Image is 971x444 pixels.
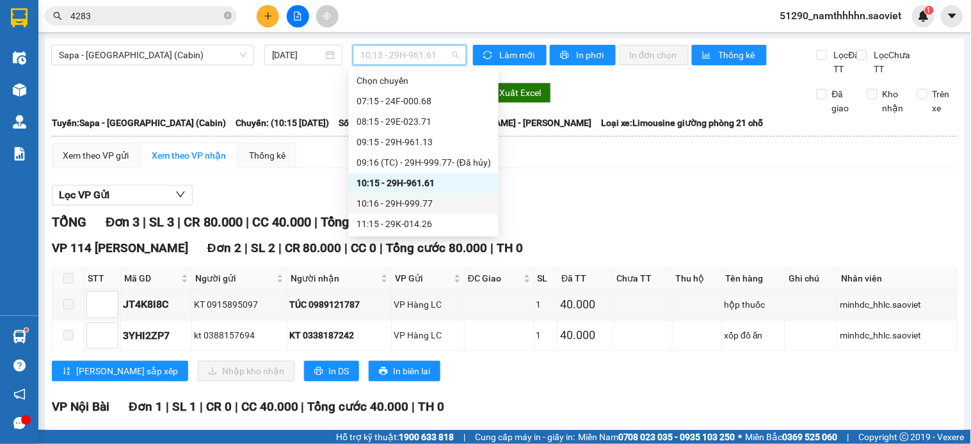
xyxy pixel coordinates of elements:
th: Chưa TT [614,268,673,289]
img: logo-vxr [11,8,28,28]
span: Đã giao [827,87,858,115]
span: | [345,241,348,255]
div: kt 0388157694 [194,328,285,342]
span: 51290_namthhhhn.saoviet [770,8,912,24]
th: SL [534,268,559,289]
img: warehouse-icon [13,115,26,129]
span: [PERSON_NAME] sắp xếp [76,364,178,378]
span: question-circle [13,360,26,372]
span: | [314,214,317,230]
button: Lọc VP Gửi [52,185,193,205]
strong: 0369 525 060 [783,432,838,442]
span: Lọc Đã TT [829,48,862,76]
span: printer [379,367,388,377]
span: Mã GD [124,430,177,444]
th: Thu hộ [673,268,723,289]
span: In DS [328,364,349,378]
span: | [847,430,849,444]
td: 3YHI2ZP7 [121,321,192,351]
span: SL 3 [149,214,174,230]
span: | [200,399,203,414]
span: Cung cấp máy in - giấy in: [475,430,575,444]
strong: 1900 633 818 [399,432,454,442]
div: JT4K8I8C [123,296,189,312]
span: 10:15 - 29H-961.61 [360,45,459,65]
span: Trên xe [927,87,958,115]
span: Lọc Chưa TT [869,48,918,76]
span: down [175,189,186,200]
th: STT [84,268,121,289]
span: close-circle [224,12,232,19]
span: printer [314,367,323,377]
span: Tài xế: [PERSON_NAME] - [PERSON_NAME] [421,116,591,130]
span: Miền Nam [578,430,735,444]
span: Thống kê [718,48,757,62]
div: 09:15 - 29H-961.13 [357,135,491,149]
button: In đơn chọn [619,45,689,65]
span: ĐC Giao [510,430,558,444]
span: printer [560,51,571,61]
img: icon-new-feature [918,10,929,22]
div: Chọn chuyến [349,70,499,91]
div: 1 [536,297,556,312]
img: solution-icon [13,147,26,161]
span: VP Gửi [441,430,493,444]
span: copyright [900,432,909,441]
span: CR 0 [206,399,232,414]
img: warehouse-icon [13,330,26,344]
span: Xuất Excel [499,86,541,100]
span: | [380,241,383,255]
div: VP Hàng LC [394,297,462,312]
b: Tuyến: Sapa - [GEOGRAPHIC_DATA] (Cabin) [52,118,226,128]
span: notification [13,388,26,400]
span: sort-ascending [62,367,71,377]
span: Mã GD [124,271,179,285]
span: CR 80.000 [285,241,342,255]
span: Đơn 2 [207,241,241,255]
span: CC 40.000 [252,214,311,230]
div: KT 0338187242 [289,328,389,342]
span: Người gửi [195,271,274,285]
th: Nhân viên [838,268,957,289]
span: Loại xe: Limousine giường phòng 21 chỗ [601,116,764,130]
td: VP Hàng LC [392,289,465,320]
span: | [177,214,181,230]
span: ĐC Giao [468,271,521,285]
span: message [13,417,26,429]
div: 11:15 - 29K-014.26 [357,217,491,231]
div: 1 [536,328,556,342]
span: file-add [293,12,302,20]
span: VP Nội Bài [52,399,109,414]
span: Sapa - Hà Nội (Cabin) [59,45,246,65]
span: Đơn 1 [129,399,163,414]
button: printerIn phơi [550,45,616,65]
div: 10:15 - 29H-961.61 [357,176,491,190]
span: Tổng cước 80.000 [387,241,488,255]
span: Người gửi [193,430,316,444]
span: SL 1 [172,399,197,414]
span: | [491,241,494,255]
span: | [166,399,169,414]
div: minhdc_hhlc.saoviet [840,297,954,312]
div: 10:16 - 29H-999.77 [357,196,491,210]
span: Lọc VP Gửi [59,187,109,203]
td: JT4K8I8C [121,289,192,320]
span: TH 0 [419,399,445,414]
span: close-circle [224,10,232,22]
span: Hỗ trợ kỹ thuật: [336,430,454,444]
input: 15/09/2025 [272,48,324,62]
span: bar-chart [702,51,713,61]
sup: 1 [24,328,28,332]
div: Thống kê [249,148,285,163]
span: ⚪️ [739,434,742,440]
div: 40.000 [560,296,611,313]
span: | [246,214,249,230]
div: Chọn chuyến [357,74,491,88]
div: xốp đồ ăn [725,328,783,342]
button: sort-ascending[PERSON_NAME] sắp xếp [52,361,188,381]
div: hộp thuốc [725,297,783,312]
span: CR 80.000 [184,214,243,230]
img: warehouse-icon [13,51,26,65]
span: | [143,214,146,230]
span: Chuyến: (10:15 [DATE]) [236,116,329,130]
